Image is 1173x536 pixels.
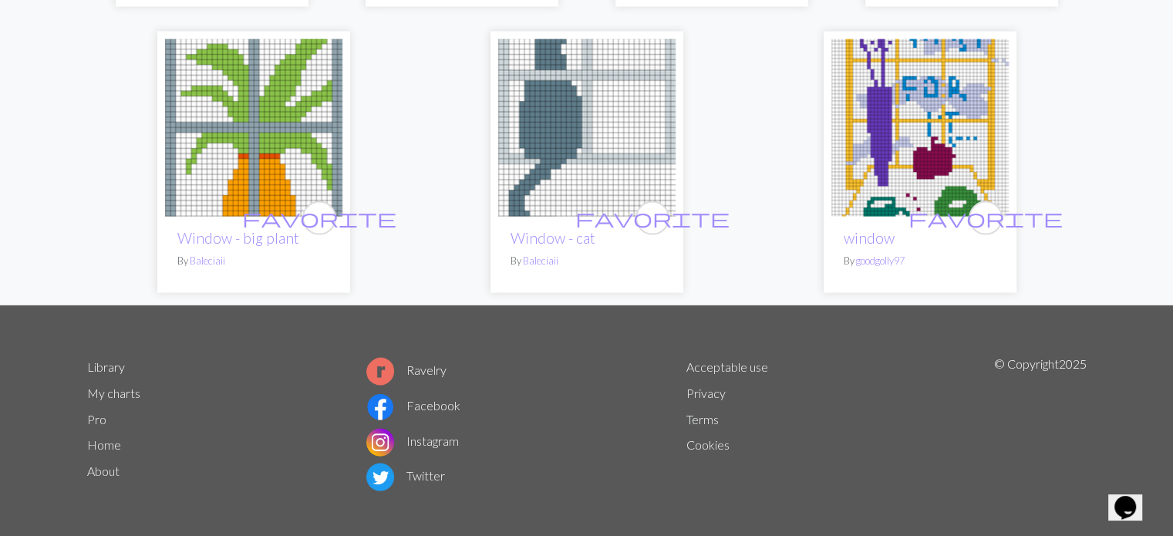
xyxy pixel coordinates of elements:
a: window [831,119,1009,133]
a: Acceptable use [686,359,768,374]
a: Facebook [366,398,460,413]
a: Home [87,437,121,452]
a: Baleciaii [523,255,558,267]
button: favourite [635,201,669,235]
a: About [87,464,120,478]
iframe: chat widget [1108,474,1158,521]
img: Window - big plant [165,39,342,217]
a: goodgolly97 [856,255,905,267]
a: Window - cat [498,119,676,133]
img: Facebook logo [366,393,394,421]
button: favourite [969,201,1003,235]
a: Window - cat [511,229,595,247]
i: favourite [242,203,396,234]
a: window [844,229,895,247]
i: favourite [908,203,1063,234]
img: Instagram logo [366,429,394,457]
p: © Copyright 2025 [994,355,1087,495]
span: favorite [908,206,1063,230]
p: By [511,254,663,268]
i: favourite [575,203,730,234]
img: Twitter logo [366,464,394,491]
a: Baleciaii [190,255,225,267]
a: Window - big plant [165,119,342,133]
img: Ravelry logo [366,358,394,386]
span: favorite [575,206,730,230]
img: window [831,39,1009,217]
span: favorite [242,206,396,230]
a: Cookies [686,437,730,452]
a: My charts [87,386,140,400]
p: By [177,254,330,268]
a: Library [87,359,125,374]
p: By [844,254,996,268]
a: Window - big plant [177,229,299,247]
button: favourite [302,201,336,235]
img: Window - cat [498,39,676,217]
a: Twitter [366,468,445,483]
a: Terms [686,412,719,426]
a: Ravelry [366,362,447,377]
a: Privacy [686,386,726,400]
a: Pro [87,412,106,426]
a: Instagram [366,433,459,448]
